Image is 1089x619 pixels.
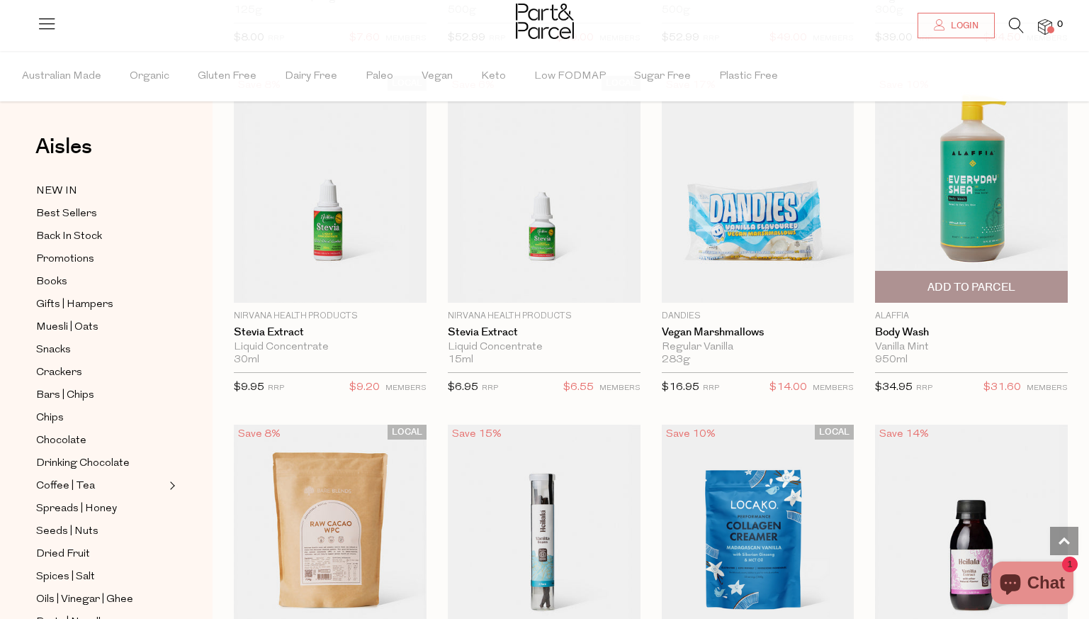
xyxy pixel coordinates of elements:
[36,342,71,359] span: Snacks
[918,13,995,38] a: Login
[385,384,427,392] small: MEMBERS
[166,477,176,494] button: Expand/Collapse Coffee | Tea
[36,455,130,472] span: Drinking Chocolate
[36,455,165,472] a: Drinking Chocolate
[815,425,854,440] span: LOCAL
[36,477,165,495] a: Coffee | Tea
[36,296,165,313] a: Gifts | Hampers
[987,562,1078,608] inbox-online-store-chat: Shopify online store chat
[875,271,1068,303] button: Add To Parcel
[285,52,337,101] span: Dairy Free
[599,384,641,392] small: MEMBERS
[234,75,427,303] img: Stevia Extract
[36,319,98,336] span: Muesli | Oats
[36,409,165,427] a: Chips
[36,386,165,404] a: Bars | Chips
[36,523,98,540] span: Seeds | Nuts
[516,4,574,39] img: Part&Parcel
[916,384,932,392] small: RRP
[482,384,498,392] small: RRP
[662,382,699,393] span: $16.95
[662,310,854,323] p: Dandies
[875,341,1068,354] div: Vanilla Mint
[927,280,1015,295] span: Add To Parcel
[234,310,427,323] p: Nirvana Health Products
[662,425,720,444] div: Save 10%
[662,326,854,339] a: Vegan Marshmallows
[448,354,473,367] span: 15ml
[366,52,393,101] span: Paleo
[130,52,169,101] span: Organic
[234,354,259,367] span: 30ml
[36,523,165,540] a: Seeds | Nuts
[36,500,165,518] a: Spreads | Honey
[875,75,1068,303] img: Body Wash
[983,379,1021,397] span: $31.60
[36,296,113,313] span: Gifts | Hampers
[875,310,1068,323] p: Alaffia
[36,250,165,268] a: Promotions
[662,354,690,367] span: 283g
[422,52,453,101] span: Vegan
[36,364,165,381] a: Crackers
[36,274,67,291] span: Books
[634,52,691,101] span: Sugar Free
[563,379,594,397] span: $6.55
[234,382,264,393] span: $9.95
[36,433,86,450] span: Chocolate
[813,384,854,392] small: MEMBERS
[534,52,606,101] span: Low FODMAP
[719,52,778,101] span: Plastic Free
[36,228,165,245] a: Back In Stock
[268,384,284,392] small: RRP
[448,75,641,303] img: Stevia Extract
[36,341,165,359] a: Snacks
[662,341,854,354] div: Regular Vanilla
[36,546,90,563] span: Dried Fruit
[1027,384,1068,392] small: MEMBERS
[36,501,117,518] span: Spreads | Honey
[875,354,908,367] span: 950ml
[769,379,807,397] span: $14.00
[875,326,1068,339] a: Body Wash
[36,273,165,291] a: Books
[234,326,427,339] a: Stevia Extract
[36,206,97,223] span: Best Sellers
[703,384,719,392] small: RRP
[481,52,506,101] span: Keto
[448,310,641,323] p: Nirvana Health Products
[875,425,933,444] div: Save 14%
[36,205,165,223] a: Best Sellers
[388,425,427,440] span: LOCAL
[36,591,165,608] a: Oils | Vinegar | Ghee
[448,341,641,354] div: Liquid Concentrate
[36,387,94,404] span: Bars | Chips
[36,228,102,245] span: Back In Stock
[35,136,92,172] a: Aisles
[36,410,64,427] span: Chips
[875,382,913,393] span: $34.95
[22,52,101,101] span: Australian Made
[36,318,165,336] a: Muesli | Oats
[448,382,478,393] span: $6.95
[36,182,165,200] a: NEW IN
[36,251,94,268] span: Promotions
[36,568,165,586] a: Spices | Salt
[1054,18,1066,31] span: 0
[662,75,854,303] img: Vegan Marshmallows
[947,20,978,32] span: Login
[36,364,82,381] span: Crackers
[36,432,165,450] a: Chocolate
[35,131,92,162] span: Aisles
[36,478,95,495] span: Coffee | Tea
[198,52,256,101] span: Gluten Free
[448,326,641,339] a: Stevia Extract
[36,183,77,200] span: NEW IN
[1038,19,1052,34] a: 0
[234,425,285,444] div: Save 8%
[36,545,165,563] a: Dried Fruit
[349,379,380,397] span: $9.20
[36,591,133,608] span: Oils | Vinegar | Ghee
[36,569,95,586] span: Spices | Salt
[448,425,506,444] div: Save 15%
